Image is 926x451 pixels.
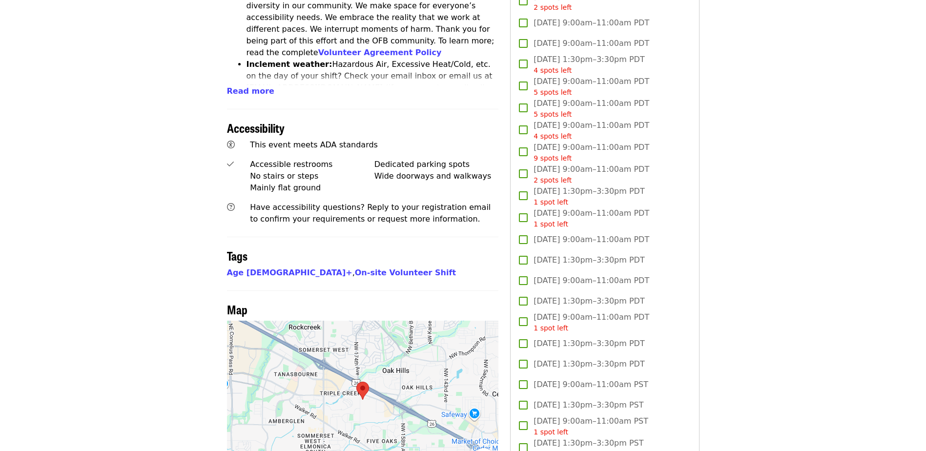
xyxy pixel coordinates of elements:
[534,234,649,246] span: [DATE] 9:00am–11:00am PDT
[534,142,649,164] span: [DATE] 9:00am–11:00am PDT
[534,254,644,266] span: [DATE] 1:30pm–3:30pm PDT
[250,159,374,170] div: Accessible restrooms
[534,428,568,436] span: 1 spot left
[534,185,644,207] span: [DATE] 1:30pm–3:30pm PDT
[534,54,644,76] span: [DATE] 1:30pm–3:30pm PDT
[250,203,491,224] span: Have accessibility questions? Reply to your registration email to confirm your requirements or re...
[534,17,649,29] span: [DATE] 9:00am–11:00am PDT
[534,176,572,184] span: 2 spots left
[355,268,456,277] a: On-site Volunteer Shift
[534,198,568,206] span: 1 spot left
[534,358,644,370] span: [DATE] 1:30pm–3:30pm PDT
[318,48,442,57] a: Volunteer Agreement Policy
[227,86,274,96] span: Read more
[227,203,235,212] i: question-circle icon
[534,110,572,118] span: 5 spots left
[534,338,644,349] span: [DATE] 1:30pm–3:30pm PDT
[250,182,374,194] div: Mainly flat ground
[250,170,374,182] div: No stairs or steps
[534,399,643,411] span: [DATE] 1:30pm–3:30pm PST
[227,247,247,264] span: Tags
[247,59,499,117] li: Hazardous Air, Excessive Heat/Cold, etc. on the day of your shift? Check your email inbox or emai...
[534,295,644,307] span: [DATE] 1:30pm–3:30pm PDT
[534,324,568,332] span: 1 spot left
[227,301,247,318] span: Map
[534,88,572,96] span: 5 spots left
[374,170,499,182] div: Wide doorways and walkways
[534,220,568,228] span: 1 spot left
[534,154,572,162] span: 9 spots left
[534,207,649,229] span: [DATE] 9:00am–11:00am PDT
[534,66,572,74] span: 4 spots left
[247,60,332,69] strong: Inclement weather:
[227,268,352,277] a: Age [DEMOGRAPHIC_DATA]+
[534,38,649,49] span: [DATE] 9:00am–11:00am PDT
[534,311,649,333] span: [DATE] 9:00am–11:00am PDT
[534,98,649,120] span: [DATE] 9:00am–11:00am PDT
[534,379,648,390] span: [DATE] 9:00am–11:00am PST
[534,275,649,287] span: [DATE] 9:00am–11:00am PDT
[227,119,285,136] span: Accessibility
[227,140,235,149] i: universal-access icon
[534,120,649,142] span: [DATE] 9:00am–11:00am PDT
[374,159,499,170] div: Dedicated parking spots
[534,415,648,437] span: [DATE] 9:00am–11:00am PST
[534,3,572,11] span: 2 spots left
[227,160,234,169] i: check icon
[534,76,649,98] span: [DATE] 9:00am–11:00am PDT
[250,140,378,149] span: This event meets ADA standards
[534,132,572,140] span: 4 spots left
[227,85,274,97] button: Read more
[227,268,355,277] span: ,
[534,164,649,185] span: [DATE] 9:00am–11:00am PDT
